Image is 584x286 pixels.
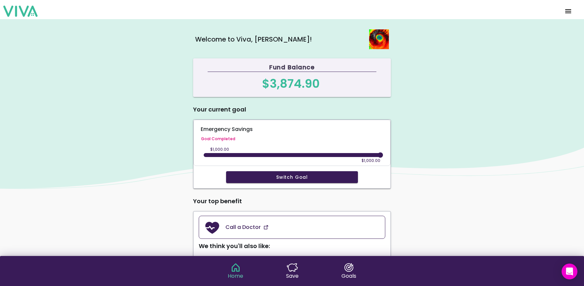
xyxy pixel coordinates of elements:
a: Switch Goal [199,171,385,183]
ion-text: Save [286,272,299,280]
p: Your current goal [193,105,391,114]
img: singleWord.save [287,263,298,272]
a: singleWord.goalsGoals [341,263,356,280]
img: amenity [204,219,220,235]
ion-text: $3,874.90 [262,75,320,92]
ion-text: Goals [341,272,356,280]
ion-text: Call a Doctor [225,223,261,231]
span: $1,000.00 [362,158,380,163]
div: Open Intercom Messenger [562,264,577,279]
ion-text: Welcome to Viva , [PERSON_NAME]! [195,34,312,44]
span: $1,000.00 [210,146,229,152]
a: Call a Doctor [199,216,385,239]
img: singleWord.goals [343,263,355,272]
ion-text: Fund Balance [208,63,376,72]
p: Emergency Savings [201,125,385,139]
a: singleWord.saveSave [286,263,299,280]
ion-text: We think you'll also like : [199,242,270,250]
a: singleWord.homeHome [228,263,243,280]
ion-text: Home [228,272,243,280]
a: Emergency SavingsGoal Completed$1,000.00$1,000.00 [193,120,391,166]
p: Your top benefit [193,197,391,206]
ion-text: Switch Goal [276,175,308,179]
ion-text: Goal Completed [201,136,385,142]
img: singleWord.home [230,263,241,272]
a: Fund Balance$3,874.90 [193,58,391,97]
img: amenity [263,225,269,230]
